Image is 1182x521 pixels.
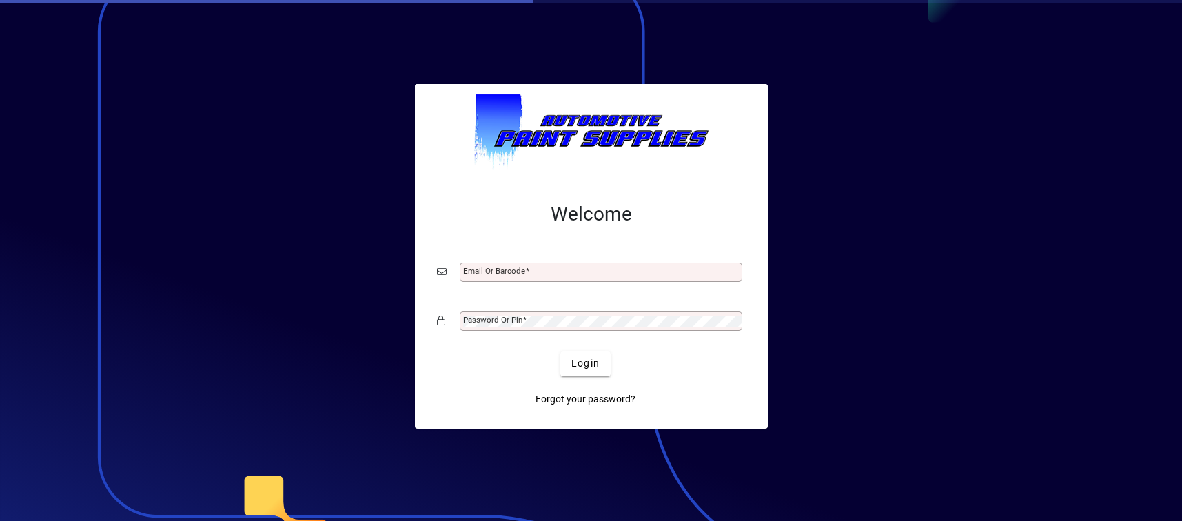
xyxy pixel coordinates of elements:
h2: Welcome [437,203,746,226]
mat-label: Password or Pin [463,315,522,325]
span: Forgot your password? [536,392,635,407]
button: Login [560,351,611,376]
mat-label: Email or Barcode [463,266,525,276]
span: Login [571,356,600,371]
a: Forgot your password? [530,387,641,412]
